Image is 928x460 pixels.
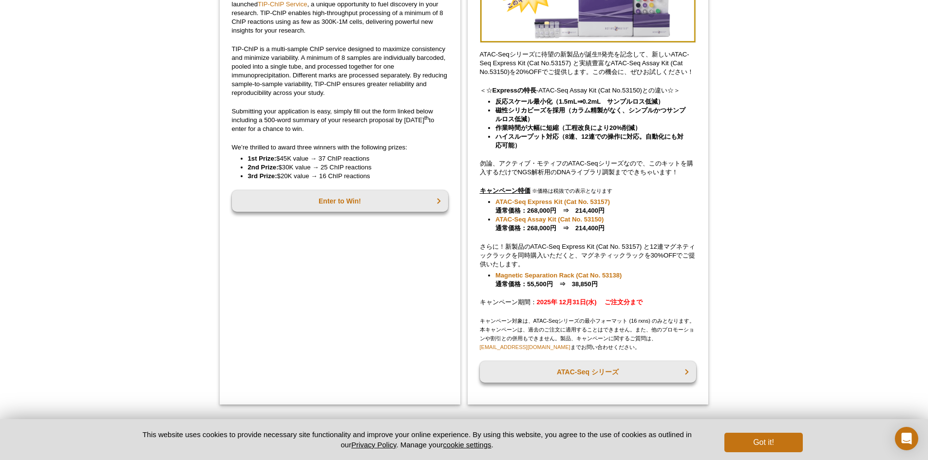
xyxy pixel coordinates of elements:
[495,98,664,105] strong: 反応スケール最小化（1.5mL⇒0.2mL サンプルロス低減）
[480,86,696,95] p: ＜☆ -ATAC-Seq Assay Kit (Cat No.53150)との違い☆＞
[495,124,641,131] strong: 作業時間が大幅に短縮（工程改良により20%削減）
[232,190,448,212] a: Enter to Win!
[495,133,683,149] strong: ハイスループット対応（8連、12連での操作に対応。自動化にも対応可能）
[480,159,696,177] p: 勿論、アクティブ・モティフのATAC-Seqシリーズなので、このキットを購入するだけでNGS解析用のDNAライブラリ調製までできちゃいます！
[232,45,448,97] p: TIP-ChIP is a multi-sample ChIP service designed to maximize consistency and minimize variability...
[480,187,530,194] u: キャンペーン特価
[480,242,696,269] p: さらに！新製品のATAC-Seq Express Kit (Cat No. 53157) と12連マグネティックラックを同時購入いただくと、マグネティックラックを30%OFFでご提供いたします。
[480,50,696,76] p: ATAC-Seqシリーズに待望の新製品が誕生‼発売を記念して、新しいATAC-Seq Express Kit (Cat No.53157) と実績豊富なATAC-Seq Assay Kit (C...
[724,433,802,452] button: Got it!
[480,298,696,307] p: キャンペーン期間：
[495,215,604,224] a: ATAC-Seq Assay Kit (Cat No. 53150)
[480,344,570,350] a: [EMAIL_ADDRESS][DOMAIN_NAME]
[495,107,685,123] strong: 磁性シリカビーズを採用（カラム精製がなく、シンプルかつサンプルロス低減）
[495,271,622,280] a: Magnetic Separation Rack (Cat No. 53138)
[258,0,307,8] a: TIP-ChIP Service
[126,429,709,450] p: This website uses cookies to provide necessary site functionality and improve your online experie...
[248,155,277,162] strong: 1st Prize:
[248,172,438,181] li: $20K value → 16 ChIP reactions
[351,441,396,449] a: Privacy Policy
[537,298,643,306] strong: 2025年 12月31日(水) ご注文分まで
[495,198,610,206] a: ATAC-Seq Express Kit (Cat No. 53157)
[248,154,438,163] li: $45K value → 37 ChIP reactions
[424,114,429,120] sup: th
[495,272,622,288] strong: 通常価格：55,500円 ⇒ 38,850円
[495,198,610,214] strong: 通常価格：268,000円 ⇒ 214,400円
[443,441,491,449] button: cookie settings
[480,318,695,350] span: キャンペーン対象は、ATAC-Seqシリーズの最小フォーマット (16 rxns) のみとなります。 本キャンペーンは、過去のご注文に適用することはできません。また、他のプロモーションや割引との...
[232,107,448,133] p: Submitting your application is easy, simply fill out the form linked below including a 500-word s...
[248,172,277,180] strong: 3rd Prize:
[532,188,612,194] span: ※価格は税抜での表示となります
[492,87,536,94] strong: Expressの特長
[895,427,918,450] div: Open Intercom Messenger
[480,361,696,383] a: ATAC-Seq シリーズ
[495,216,605,232] strong: 通常価格：268,000円 ⇒ 214,400円
[232,143,448,152] p: We’re thrilled to award three winners with the following prizes:
[248,164,279,171] strong: 2nd Prize:
[248,163,438,172] li: $30K value → 25 ChIP reactions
